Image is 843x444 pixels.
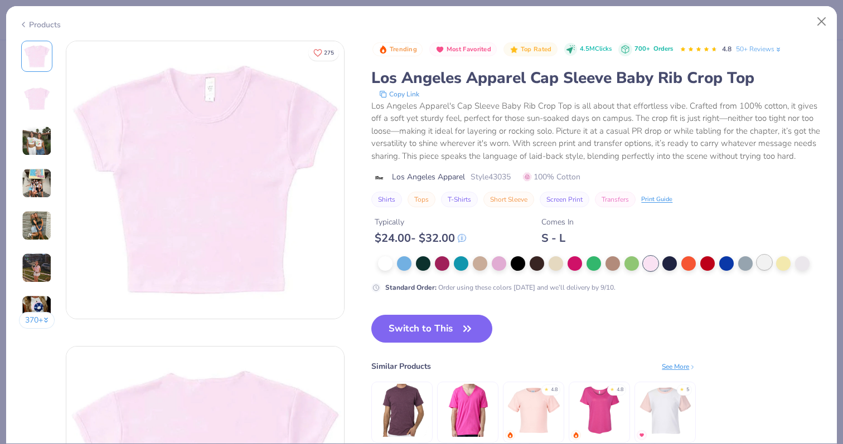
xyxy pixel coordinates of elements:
button: Transfers [595,192,636,207]
img: Back [23,85,50,112]
span: 275 [324,50,334,56]
img: User generated content [22,126,52,156]
button: Screen Print [540,192,589,207]
img: Fresh Prints Raglan Mini Tee [639,384,692,437]
span: Trending [390,46,417,52]
div: Products [19,19,61,31]
div: Print Guide [641,195,672,204]
div: ★ [544,386,549,391]
a: 50+ Reviews [736,44,782,54]
img: Fresh Prints Mini Tee [507,384,560,437]
button: Close [811,11,832,32]
div: Los Angeles Apparel's Cap Sleeve Baby Rib Crop Top is all about that effortless vibe. Crafted fro... [371,100,824,163]
button: copy to clipboard [376,89,423,100]
button: Tops [408,192,435,207]
div: ★ [680,386,684,391]
div: 5 [686,386,689,394]
img: Bella + Canvas Ladies' Slouchy T-Shirt [573,384,626,437]
div: $ 24.00 - $ 32.00 [375,231,466,245]
span: 4.8 [722,45,731,53]
span: Most Favorited [447,46,491,52]
button: Short Sleeve [483,192,534,207]
button: T-Shirts [441,192,478,207]
button: Shirts [371,192,402,207]
div: Order using these colors [DATE] and we’ll delivery by 9/10. [385,282,616,292]
div: Typically [375,216,466,228]
button: Badge Button [503,42,557,57]
div: 4.8 [551,386,558,394]
div: S - L [541,231,574,245]
div: See More [662,362,696,372]
img: Trending sort [379,45,387,54]
div: ★ [610,386,614,391]
div: 700+ [634,45,673,54]
div: Los Angeles Apparel Cap Sleeve Baby Rib Crop Top [371,67,824,89]
div: 4.8 [617,386,623,394]
button: Switch to This [371,315,492,343]
img: User generated content [22,211,52,241]
strong: Standard Order : [385,283,437,292]
img: Top Rated sort [510,45,519,54]
img: Front [23,43,50,70]
span: 100% Cotton [523,171,580,183]
div: Similar Products [371,360,431,372]
img: Most Favorited sort [435,45,444,54]
span: Los Angeles Apparel [392,171,465,183]
img: User generated content [22,295,52,325]
img: User generated content [22,168,52,198]
img: Front [66,41,344,319]
img: Los Angeles Apparel S/S Fine Jersey V-Neck 4.3 Oz [442,384,495,437]
img: trending.gif [507,432,513,438]
img: brand logo [371,173,386,182]
span: Style 43035 [471,171,511,183]
button: Badge Button [372,42,423,57]
img: trending.gif [573,432,579,438]
button: Badge Button [429,42,497,57]
img: User generated content [22,253,52,283]
button: 370+ [19,312,55,329]
img: Los Angeles Apparel S/S Cotton-Poly Crew 3.8 Oz [376,384,429,437]
span: Orders [653,45,673,53]
div: Comes In [541,216,574,228]
button: Like [308,45,339,61]
img: MostFav.gif [638,432,645,438]
span: Top Rated [521,46,552,52]
span: 4.5M Clicks [580,45,612,54]
div: 4.8 Stars [680,41,718,58]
